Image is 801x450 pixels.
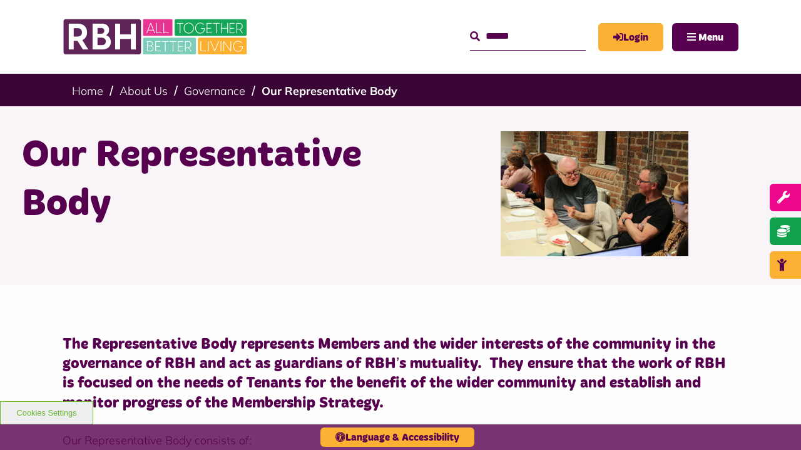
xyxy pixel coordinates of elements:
h1: Our Representative Body [22,131,391,229]
a: About Us [120,84,168,98]
button: Language & Accessibility [320,427,474,447]
button: Navigation [672,23,738,51]
a: MyRBH [598,23,663,51]
a: Governance [184,84,245,98]
span: Menu [698,32,723,42]
a: Our Representative Body [262,84,397,98]
img: Rep Body [501,131,688,256]
img: RBH [63,12,250,61]
iframe: Netcall Web Assistant for live chat [745,394,801,450]
a: Home [72,84,103,98]
h4: The Representative Body represents Members and the wider interests of the community in the govern... [63,335,738,413]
